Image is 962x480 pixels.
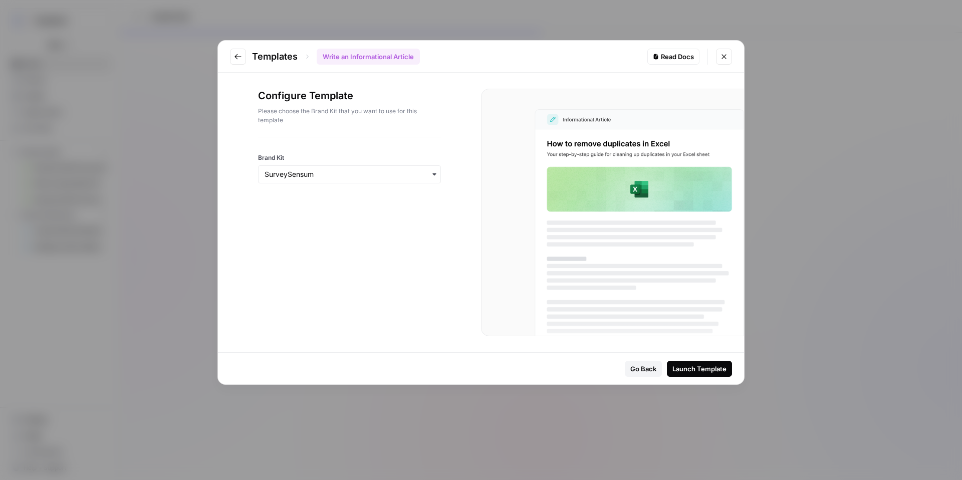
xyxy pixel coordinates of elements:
button: Close modal [716,49,732,65]
label: Brand Kit [258,153,441,162]
button: Launch Template [667,361,732,377]
div: Configure Template [258,89,441,137]
div: Launch Template [672,364,727,374]
div: Templates [252,49,420,65]
div: Write an Informational Article [317,49,420,65]
div: Go Back [630,364,656,374]
a: Read Docs [647,49,699,65]
p: Please choose the Brand Kit that you want to use for this template [258,107,441,125]
input: SurveySensum [265,169,434,179]
button: Go to previous step [230,49,246,65]
button: Go Back [625,361,662,377]
div: Read Docs [653,52,694,62]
